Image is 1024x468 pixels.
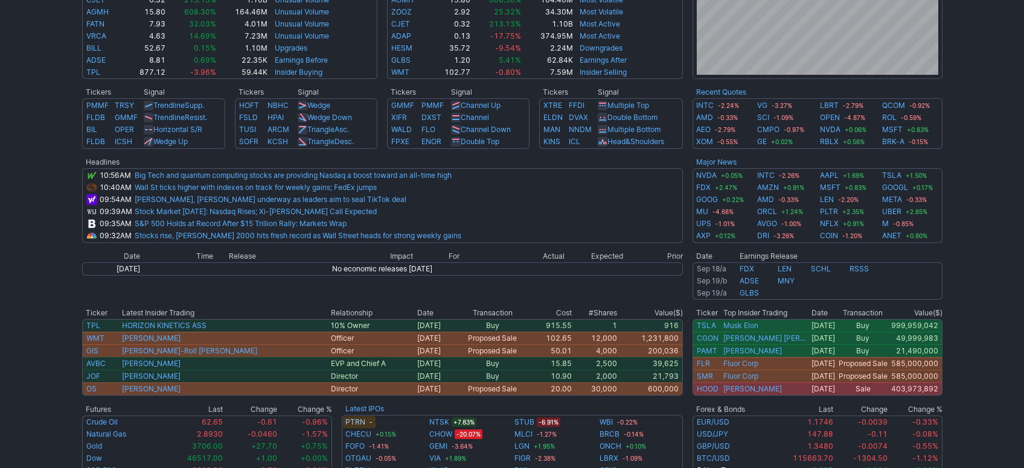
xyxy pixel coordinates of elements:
[757,124,779,136] a: CMPO
[429,416,449,428] a: NTSK
[499,55,521,65] span: 5.41%
[82,156,98,168] th: Headlines
[297,86,377,98] th: Signal
[450,86,530,98] th: Signal
[115,137,132,146] a: ICSH
[739,250,942,262] th: Earnings Release
[910,183,935,192] span: +0.17%
[777,171,801,180] span: -2.26%
[307,101,330,110] a: Wedge
[307,137,354,146] a: TriangleDesc.
[135,219,347,228] a: S&P 500 Holds at Record After $15 Trillion Rally: Markets Wrap
[697,276,727,285] a: Sep 19/b
[429,452,441,464] a: VIA
[607,113,658,122] a: Double Bottom
[696,218,711,230] a: UPS
[135,171,452,180] a: Big Tech and quantum computing stocks are providing Nasdaq a boost toward an all-time high
[696,230,711,242] a: AXP
[697,334,718,343] a: CGON
[580,7,623,16] a: Most Volatile
[86,31,106,40] a: VRCA
[135,231,461,240] a: Stocks rise, [PERSON_NAME] 2000 hits fresh record as Wall Street heads for strong weekly gains
[882,100,905,112] a: QCOM
[141,250,214,262] th: Time
[600,440,621,452] a: ONCH
[275,19,329,28] a: Unusual Volume
[429,30,471,42] td: 0.13
[387,86,450,98] th: Tickers
[882,112,897,124] a: ROL
[267,101,289,110] a: NBHC
[86,417,118,426] a: Crude Oil
[275,7,329,16] a: Unusual Volume
[275,43,307,52] a: Upgrades
[820,112,840,124] a: OPEN
[98,168,134,182] td: 10:56AM
[696,169,717,182] a: NVDA
[86,321,100,330] a: TPL
[417,307,455,319] th: Date
[757,136,767,148] a: GE
[907,137,930,147] span: -0.15%
[843,125,868,134] span: +0.06%
[840,231,864,241] span: -1.20%
[820,124,840,136] a: NVDA
[153,101,185,110] span: Trendline
[429,428,452,440] a: CHOW
[565,250,624,262] th: Expected
[841,171,866,180] span: +1.69%
[723,384,782,394] a: [PERSON_NAME]
[86,346,98,355] a: GIS
[522,54,574,66] td: 62.84K
[723,359,758,368] a: Fluor Corp
[782,125,806,134] span: -0.97%
[543,137,560,146] a: KINS
[696,87,746,96] a: Recent Quotes
[98,182,134,194] td: 10:40AM
[429,66,471,79] td: 102.77
[820,136,839,148] a: RBLX
[429,42,471,54] td: 35.72
[461,101,501,110] a: Channel Up
[539,86,597,98] th: Tickers
[757,194,774,206] a: AMD
[194,55,216,65] span: 0.69%
[740,264,754,273] a: FDX
[345,416,365,428] a: PTRN
[124,30,166,42] td: 4.63
[124,6,166,18] td: 15.80
[86,454,102,463] a: Dow
[778,264,792,273] a: LEN
[713,183,739,192] span: +2.47%
[86,125,97,134] a: BIL
[719,171,744,180] span: +0.05%
[811,264,831,273] a: SCHL
[391,101,414,110] a: GMMF
[448,250,507,262] th: For
[345,452,371,464] a: OTGAU
[86,101,109,110] a: PMMF
[779,207,805,217] span: +1.24%
[345,404,384,413] b: Latest IPOs
[723,321,758,330] a: Musk Elon
[904,231,929,241] span: +0.80%
[693,287,740,300] td: After Market Close
[153,101,204,110] a: TrendlineSupp.
[391,68,409,77] a: WMT
[723,346,782,356] a: [PERSON_NAME]
[267,113,284,122] a: HPAI
[624,250,682,262] th: Prior
[776,195,801,204] span: -0.33%
[522,66,574,79] td: 7.59M
[740,276,759,285] a: ADSE
[757,169,775,182] a: INTC
[836,195,860,204] span: -2.20%
[461,137,499,146] a: Double Top
[697,264,726,273] a: Sep 18/a
[543,125,560,134] a: MAN
[122,372,181,381] a: [PERSON_NAME]
[307,125,349,134] a: TriangleAsc.
[882,218,889,230] a: M
[98,194,134,206] td: 09:54AM
[569,137,580,146] a: ICL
